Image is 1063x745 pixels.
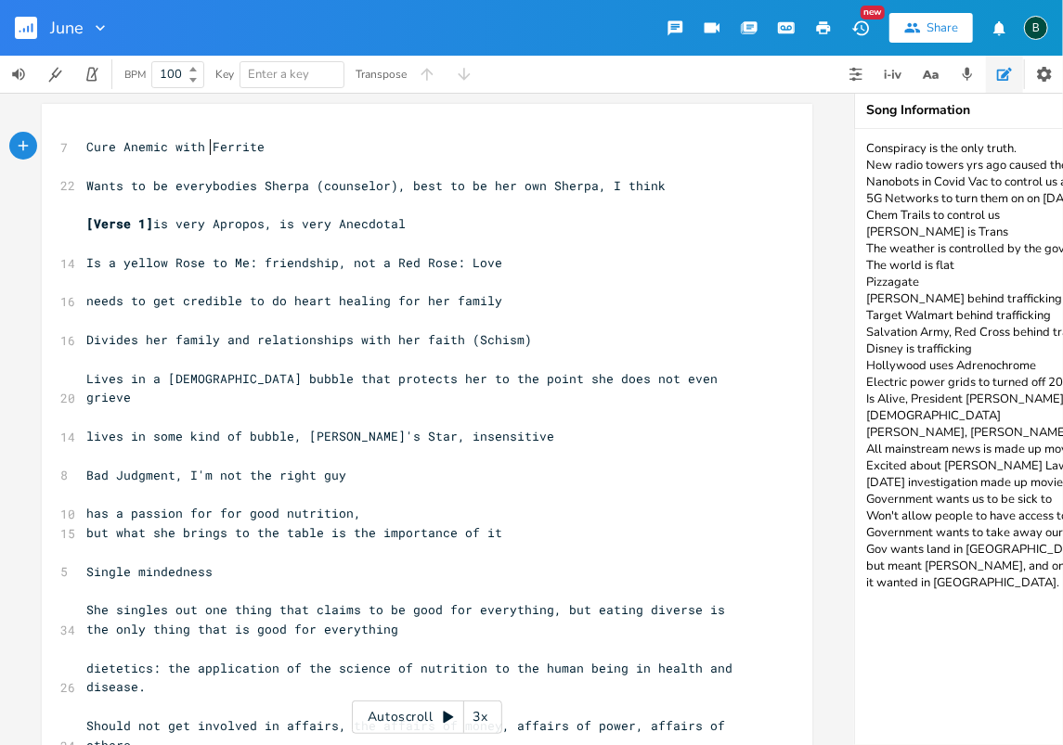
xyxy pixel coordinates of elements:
[248,66,309,83] span: Enter a key
[86,370,725,406] span: Lives in a [DEMOGRAPHIC_DATA] bubble that protects her to the point she does not even grieve
[86,254,502,271] span: Is a yellow Rose to Me: friendship, not a Red Rose: Love
[86,215,406,232] span: is very Apropos, is very Anecdotal
[86,563,213,580] span: Single mindedness
[124,70,146,80] div: BPM
[50,19,84,36] span: June
[356,69,407,80] div: Transpose
[86,467,346,483] span: Bad Judgment, I'm not the right guy
[86,601,732,637] span: She singles out one thing that claims to be good for everything, but eating diverse is the only t...
[86,292,502,309] span: needs to get credible to do heart healing for her family
[1024,6,1048,49] button: B
[86,524,502,541] span: but what she brings to the table is the importance of it
[86,331,532,348] span: Divides her family and relationships with her faith (Schism)
[86,660,740,696] span: dietetics: the application of the science of nutrition to the human being in health and disease.
[1024,16,1048,40] div: BruCe
[86,428,554,444] span: lives in some kind of bubble, [PERSON_NAME]'s Star, insensitive
[86,215,153,232] span: [Verse 1]
[464,700,498,734] div: 3x
[86,177,666,194] span: Wants to be everybodies Sherpa (counselor), best to be her own Sherpa, I think
[86,505,361,521] span: has a passion for for good nutrition,
[215,69,234,80] div: Key
[842,11,879,45] button: New
[861,6,885,19] div: New
[927,19,958,36] div: Share
[889,13,973,43] button: Share
[352,700,502,734] div: Autoscroll
[86,138,265,155] span: Cure Anemic with Ferrite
